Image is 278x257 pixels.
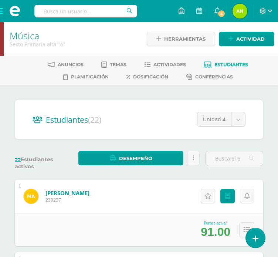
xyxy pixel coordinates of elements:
[204,59,248,71] a: Estudiantes
[71,74,109,80] span: Planificación
[110,62,126,67] span: Temas
[133,74,168,80] span: Dosificación
[45,197,89,203] span: 230237
[203,112,226,126] span: Unidad 4
[63,71,109,83] a: Planificación
[10,29,39,42] a: Música
[34,5,137,17] input: Busca un usuario...
[88,115,101,125] span: (22)
[195,74,233,80] span: Conferencias
[217,10,226,18] span: 4
[78,151,183,165] a: Desempeño
[18,183,21,189] div: 1
[45,189,89,197] a: [PERSON_NAME]
[126,71,168,83] a: Dosificación
[164,32,206,46] span: Herramientas
[201,221,230,225] div: Punteo actual:
[15,156,72,170] label: Estudiantes activos
[147,32,215,46] a: Herramientas
[201,225,230,239] div: 91.00
[206,151,263,166] input: Busca el estudiante aquí...
[101,59,126,71] a: Temas
[119,152,152,165] span: Desempeño
[197,112,245,126] a: Unidad 4
[153,62,186,67] span: Actividades
[233,4,247,18] img: e0a81609c61a83c3d517c35959a17569.png
[10,41,137,48] div: Sexto Primaria alta 'A'
[144,59,186,71] a: Actividades
[10,30,137,41] h1: Música
[48,59,84,71] a: Anuncios
[24,189,38,204] img: 20f20ea690276bb7a245953b315f0935.png
[46,115,101,125] span: Estudiantes
[214,62,248,67] span: Estudiantes
[186,71,233,83] a: Conferencias
[58,62,84,67] span: Anuncios
[15,156,21,163] span: 22
[219,32,274,46] a: Actividad
[236,32,265,46] span: Actividad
